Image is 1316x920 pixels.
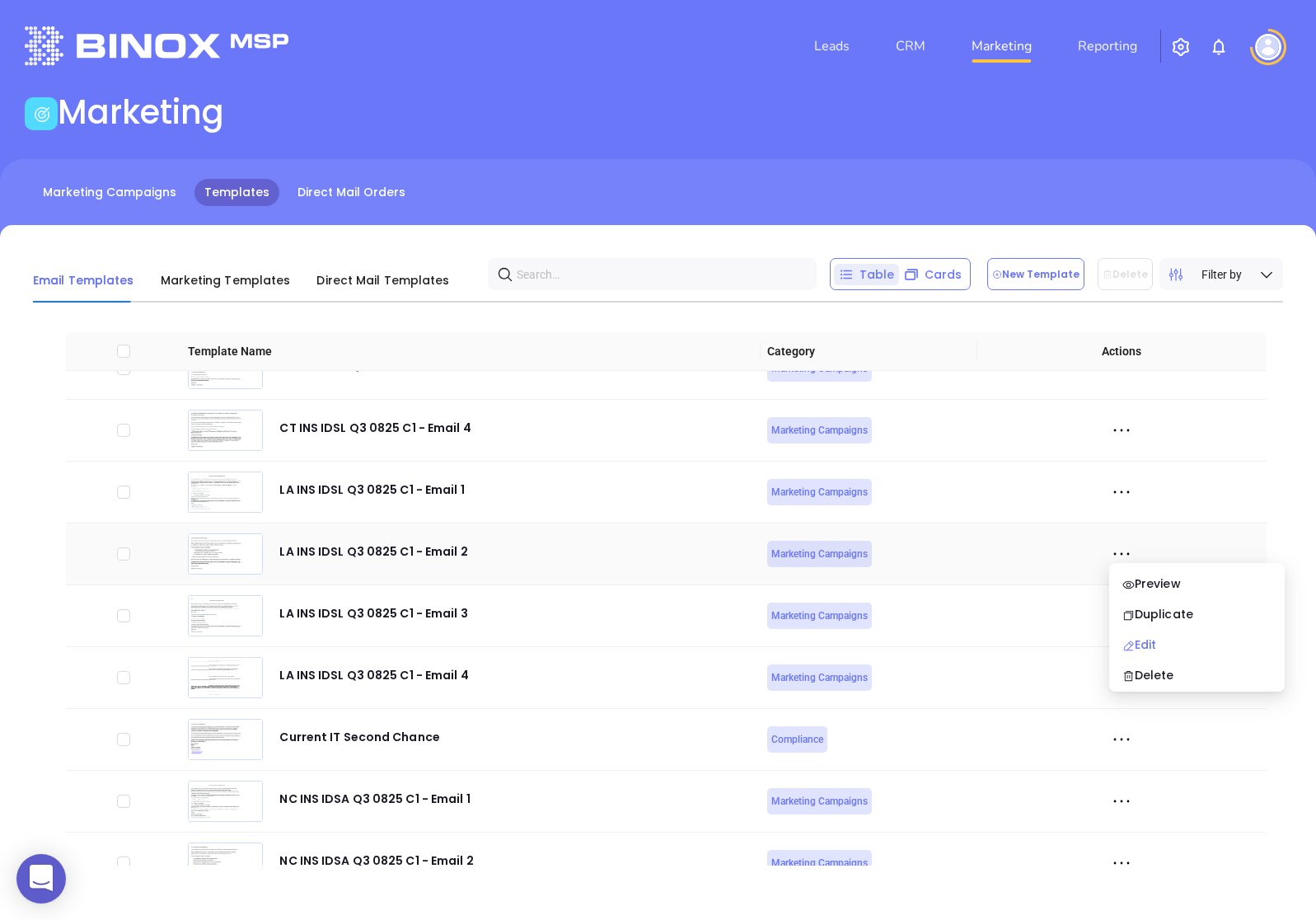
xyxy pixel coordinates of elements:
[194,179,279,206] a: Templates
[279,418,471,451] div: CT INS IDSL Q3 0825 C1 - Email 4
[33,179,186,206] a: Marketing Campaigns
[58,92,224,132] h1: Marketing
[279,356,470,389] div: CT INS IDSL Q3 0825 C1 - Email 3
[1071,30,1144,63] a: Reporting
[279,789,470,822] div: NC INS IDSA Q3 0825 C1 - Email 1
[771,545,868,563] span: Marketing Campaigns
[771,421,868,439] span: Marketing Campaigns
[771,607,868,625] span: Marketing Campaigns
[288,179,415,206] a: Direct Mail Orders
[1122,666,1272,684] div: Delete
[517,261,794,287] input: Search…
[1255,34,1281,60] img: user
[33,272,134,289] span: Email Templates
[771,730,823,749] span: Compliance
[899,264,967,285] div: Cards
[987,258,1084,290] button: New Template
[1209,37,1229,57] img: iconNotification
[889,30,932,63] a: CRM
[279,727,439,760] div: Current IT Second Chance
[1122,636,1272,654] div: Edit
[771,854,868,872] span: Marketing Campaigns
[761,332,977,371] th: Category
[25,26,288,65] img: logo
[1201,265,1242,284] span: Filter by
[808,30,856,63] a: Leads
[279,480,464,513] div: LA INS IDSL Q3 0825 C1 - Email 1
[279,665,468,698] div: LA INS IDSL Q3 0825 C1 - Email 4
[771,669,868,687] span: Marketing Campaigns
[771,483,868,501] span: Marketing Campaigns
[1122,575,1272,593] div: Preview
[977,332,1267,371] th: Actions
[279,603,467,636] div: LA INS IDSL Q3 0825 C1 - Email 3
[181,332,760,371] th: Template Name
[771,792,868,810] span: Marketing Campaigns
[965,30,1038,63] a: Marketing
[316,272,449,289] span: Direct Mail Templates
[834,264,899,285] div: Table
[1098,258,1153,290] button: Delete
[161,272,291,289] span: Marketing Templates
[279,542,467,575] div: LA INS IDSL Q3 0825 C1 - Email 2
[1122,605,1272,623] div: Duplicate
[279,851,473,884] div: NC INS IDSA Q3 0825 C1 - Email 2
[1171,37,1191,57] img: iconSetting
